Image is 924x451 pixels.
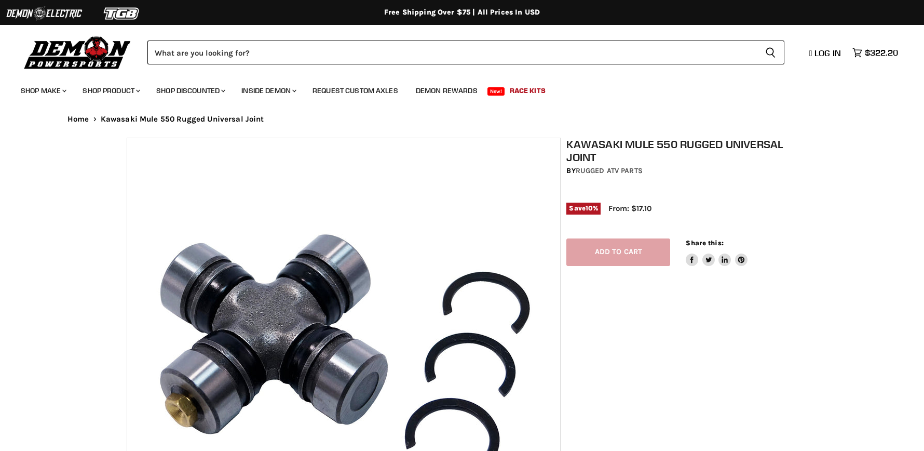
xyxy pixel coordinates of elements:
a: Race Kits [502,80,553,101]
span: 10 [586,204,593,212]
span: $322.20 [865,48,898,58]
a: Home [67,115,89,124]
form: Product [147,41,784,64]
a: Log in [805,48,847,58]
span: New! [487,87,505,96]
a: Shop Discounted [148,80,232,101]
span: Log in [814,48,841,58]
a: Demon Rewards [408,80,485,101]
a: Shop Product [75,80,146,101]
a: Request Custom Axles [305,80,406,101]
span: Kawasaki Mule 550 Rugged Universal Joint [101,115,264,124]
h1: Kawasaki Mule 550 Rugged Universal Joint [566,138,803,164]
div: by [566,165,803,177]
span: Share this: [686,239,723,247]
img: Demon Electric Logo 2 [5,4,83,23]
div: Free Shipping Over $75 | All Prices In USD [47,8,877,17]
img: TGB Logo 2 [83,4,161,23]
a: $322.20 [847,45,903,60]
nav: Breadcrumbs [47,115,877,124]
span: From: $17.10 [608,204,651,213]
span: Save % [566,203,601,214]
a: Inside Demon [234,80,303,101]
input: Search [147,41,757,64]
a: Shop Make [13,80,73,101]
ul: Main menu [13,76,895,101]
button: Search [757,41,784,64]
a: Rugged ATV Parts [576,166,643,175]
aside: Share this: [686,238,748,266]
img: Demon Powersports [21,34,134,71]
